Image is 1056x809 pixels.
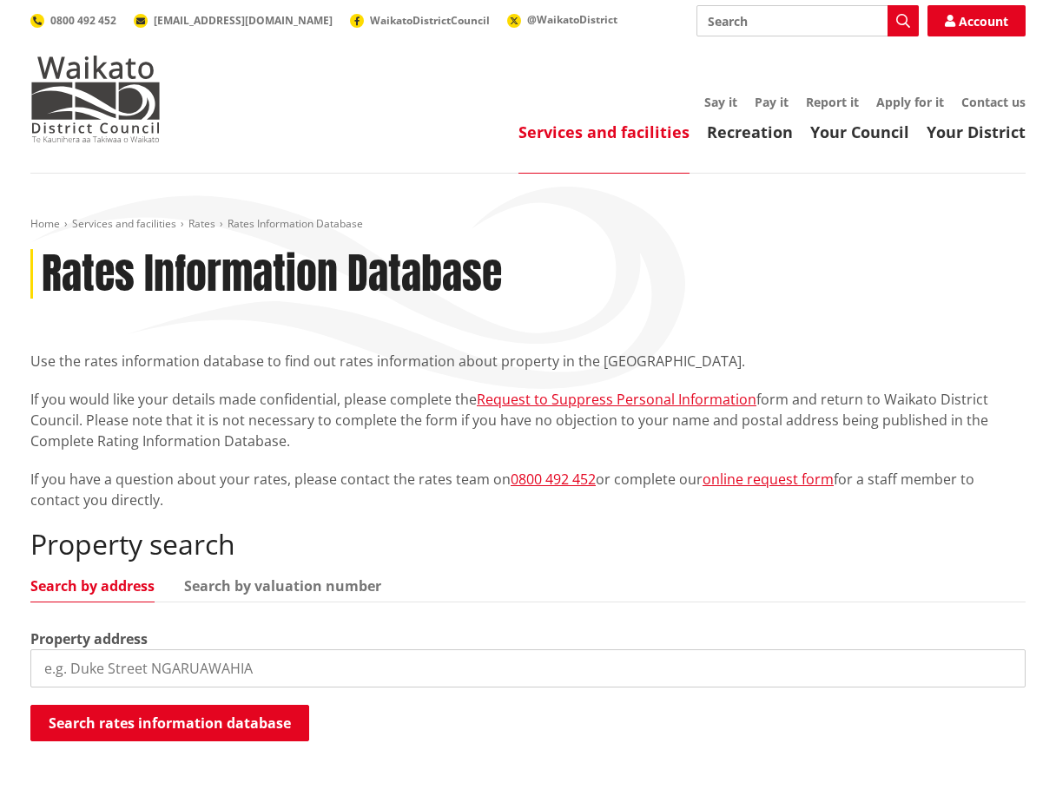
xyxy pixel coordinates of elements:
img: Waikato District Council - Te Kaunihera aa Takiwaa o Waikato [30,56,161,142]
button: Search rates information database [30,705,309,741]
a: Recreation [707,122,793,142]
span: [EMAIL_ADDRESS][DOMAIN_NAME] [154,13,333,28]
a: Pay it [755,94,789,110]
a: Services and facilities [72,216,176,231]
a: 0800 492 452 [511,470,596,489]
p: If you would like your details made confidential, please complete the form and return to Waikato ... [30,389,1026,451]
a: Services and facilities [518,122,690,142]
a: online request form [703,470,834,489]
a: Say it [704,94,737,110]
a: WaikatoDistrictCouncil [350,13,490,28]
a: @WaikatoDistrict [507,12,617,27]
a: Request to Suppress Personal Information [477,390,756,409]
a: Apply for it [876,94,944,110]
label: Property address [30,628,148,649]
a: Contact us [961,94,1026,110]
span: 0800 492 452 [50,13,116,28]
a: Search by valuation number [184,579,381,593]
input: e.g. Duke Street NGARUAWAHIA [30,649,1026,687]
p: Use the rates information database to find out rates information about property in the [GEOGRAPHI... [30,351,1026,372]
a: Search by address [30,579,155,593]
span: Rates Information Database [228,216,363,231]
span: @WaikatoDistrict [527,12,617,27]
a: Home [30,216,60,231]
span: WaikatoDistrictCouncil [370,13,490,28]
h2: Property search [30,528,1026,561]
input: Search input [696,5,919,36]
a: Account [927,5,1026,36]
a: Your Council [810,122,909,142]
a: Rates [188,216,215,231]
a: 0800 492 452 [30,13,116,28]
h1: Rates Information Database [42,249,502,299]
a: Report it [806,94,859,110]
a: Your District [927,122,1026,142]
nav: breadcrumb [30,217,1026,232]
a: [EMAIL_ADDRESS][DOMAIN_NAME] [134,13,333,28]
p: If you have a question about your rates, please contact the rates team on or complete our for a s... [30,469,1026,510]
